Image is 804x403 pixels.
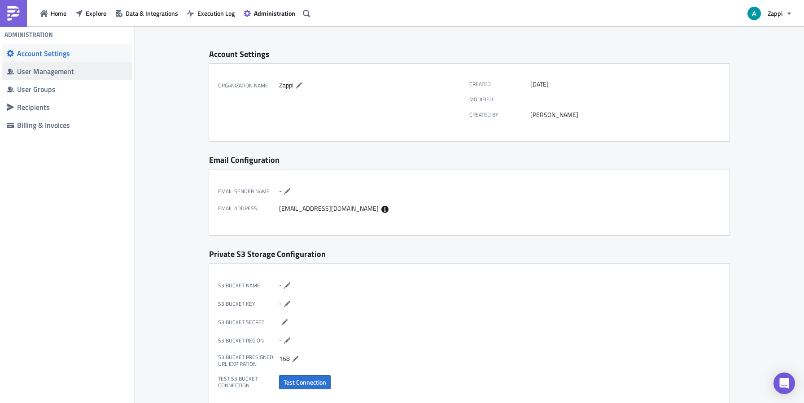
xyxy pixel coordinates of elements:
[209,49,730,59] div: Account Settings
[218,299,279,309] label: S3 Bucket Key
[773,373,795,394] div: Open Intercom Messenger
[17,49,127,58] div: Account Settings
[86,9,106,18] span: Explore
[218,335,279,346] label: S3 Bucket Region
[17,103,127,112] div: Recipients
[36,6,71,20] button: Home
[209,155,730,165] div: Email Configuration
[469,111,530,119] label: Created by
[747,6,762,21] img: Avatar
[218,80,279,91] label: Organization Name
[218,186,279,197] label: Email Sender Name
[71,6,111,20] button: Explore
[279,335,282,344] span: -
[530,111,716,119] div: [PERSON_NAME]
[279,353,290,363] span: 168
[126,9,178,18] span: Data & Integrations
[17,67,127,76] div: User Management
[218,280,279,291] label: S3 Bucket Name
[17,85,127,94] div: User Groups
[183,6,239,20] button: Execution Log
[4,30,53,39] h4: Administration
[218,354,279,368] label: S3 Bucket Presigned URL expiration
[197,9,235,18] span: Execution Log
[111,6,183,20] button: Data & Integrations
[254,9,295,18] span: Administration
[51,9,66,18] span: Home
[209,249,730,259] div: Private S3 Storage Configuration
[279,375,331,389] button: Test Connection
[218,317,279,328] label: S3 Bucket Secret
[742,4,797,23] button: Zappi
[469,96,530,103] label: Modified
[279,204,465,213] div: [EMAIL_ADDRESS][DOMAIN_NAME]
[6,6,21,21] img: PushMetrics
[17,121,127,130] div: Billing & Invoices
[530,80,549,88] time: 2023-08-28T10:16:27Z
[279,80,293,90] span: Zappi
[279,298,282,308] span: -
[218,375,279,389] label: Test S3 Bucket Connection
[284,377,326,387] span: Test Connection
[768,9,782,18] span: Zappi
[469,80,530,88] label: Created
[218,204,279,213] label: Email Address
[279,280,282,289] span: -
[279,186,282,195] span: -
[239,6,300,20] button: Administration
